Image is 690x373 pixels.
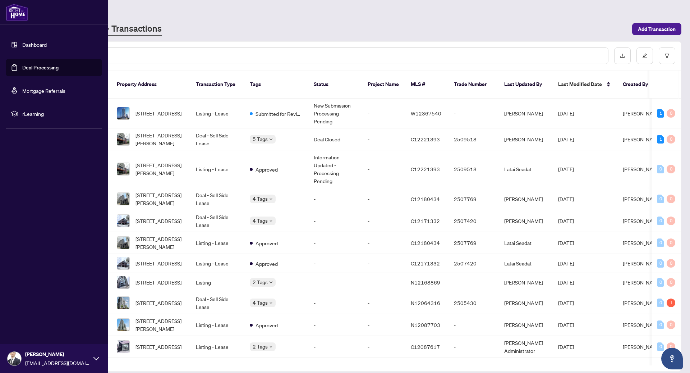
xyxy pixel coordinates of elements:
[256,165,278,173] span: Approved
[667,299,675,307] div: 1
[448,188,498,210] td: 2507769
[558,166,574,172] span: [DATE]
[448,273,498,292] td: -
[411,260,440,267] span: C12171332
[269,301,273,305] span: down
[269,197,273,201] span: down
[657,299,664,307] div: 0
[135,259,181,267] span: [STREET_ADDRESS]
[667,278,675,287] div: 0
[617,70,660,99] th: Created By
[117,257,129,269] img: thumbnail-img
[117,276,129,288] img: thumbnail-img
[558,218,574,224] span: [DATE]
[362,188,405,210] td: -
[558,240,574,246] span: [DATE]
[25,359,90,367] span: [EMAIL_ADDRESS][DOMAIN_NAME]
[667,195,675,203] div: 0
[657,320,664,329] div: 0
[22,110,97,118] span: rLearning
[623,166,662,172] span: [PERSON_NAME]
[657,165,664,173] div: 0
[117,215,129,227] img: thumbnail-img
[667,165,675,173] div: 0
[8,352,21,365] img: Profile Icon
[111,70,190,99] th: Property Address
[623,240,662,246] span: [PERSON_NAME]
[667,238,675,247] div: 0
[308,128,362,150] td: Deal Closed
[22,64,59,71] a: Deal Processing
[657,278,664,287] div: 0
[667,342,675,351] div: 0
[190,210,244,232] td: Deal - Sell Side Lease
[117,297,129,309] img: thumbnail-img
[308,314,362,336] td: -
[667,135,675,144] div: 0
[623,279,662,286] span: [PERSON_NAME]
[448,254,498,273] td: 2507420
[498,232,552,254] td: Latai Seadat
[117,163,129,175] img: thumbnail-img
[362,232,405,254] td: -
[638,23,676,35] span: Add Transaction
[269,281,273,284] span: down
[253,299,268,307] span: 4 Tags
[135,235,184,251] span: [STREET_ADDRESS][PERSON_NAME]
[308,232,362,254] td: -
[190,292,244,314] td: Deal - Sell Side Lease
[362,314,405,336] td: -
[558,110,574,117] span: [DATE]
[135,191,184,207] span: [STREET_ADDRESS][PERSON_NAME]
[362,99,405,128] td: -
[498,99,552,128] td: [PERSON_NAME]
[308,70,362,99] th: Status
[6,4,28,21] img: logo
[448,292,498,314] td: 2505430
[411,218,440,224] span: C12171332
[657,342,664,351] div: 0
[448,232,498,254] td: 2507769
[190,336,244,358] td: Listing - Lease
[135,317,184,333] span: [STREET_ADDRESS][PERSON_NAME]
[623,344,662,350] span: [PERSON_NAME]
[498,210,552,232] td: [PERSON_NAME]
[623,260,662,267] span: [PERSON_NAME]
[623,110,662,117] span: [PERSON_NAME]
[253,217,268,225] span: 4 Tags
[498,292,552,314] td: [PERSON_NAME]
[448,336,498,358] td: -
[135,343,181,351] span: [STREET_ADDRESS]
[269,345,273,349] span: down
[308,292,362,314] td: -
[405,70,448,99] th: MLS #
[448,314,498,336] td: -
[448,99,498,128] td: -
[498,188,552,210] td: [PERSON_NAME]
[411,279,440,286] span: N12168869
[558,344,574,350] span: [DATE]
[308,336,362,358] td: -
[558,300,574,306] span: [DATE]
[190,99,244,128] td: Listing - Lease
[411,166,440,172] span: C12221393
[558,196,574,202] span: [DATE]
[664,53,670,58] span: filter
[135,131,184,147] span: [STREET_ADDRESS][PERSON_NAME]
[362,273,405,292] td: -
[657,109,664,118] div: 1
[190,273,244,292] td: Listing
[448,70,498,99] th: Trade Number
[362,150,405,188] td: -
[657,217,664,225] div: 0
[362,70,405,99] th: Project Name
[498,336,552,358] td: [PERSON_NAME] Administrator
[253,278,268,286] span: 2 Tags
[411,196,440,202] span: C12180434
[667,109,675,118] div: 0
[190,70,244,99] th: Transaction Type
[362,336,405,358] td: -
[190,254,244,273] td: Listing - Lease
[498,70,552,99] th: Last Updated By
[411,344,440,350] span: C12087617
